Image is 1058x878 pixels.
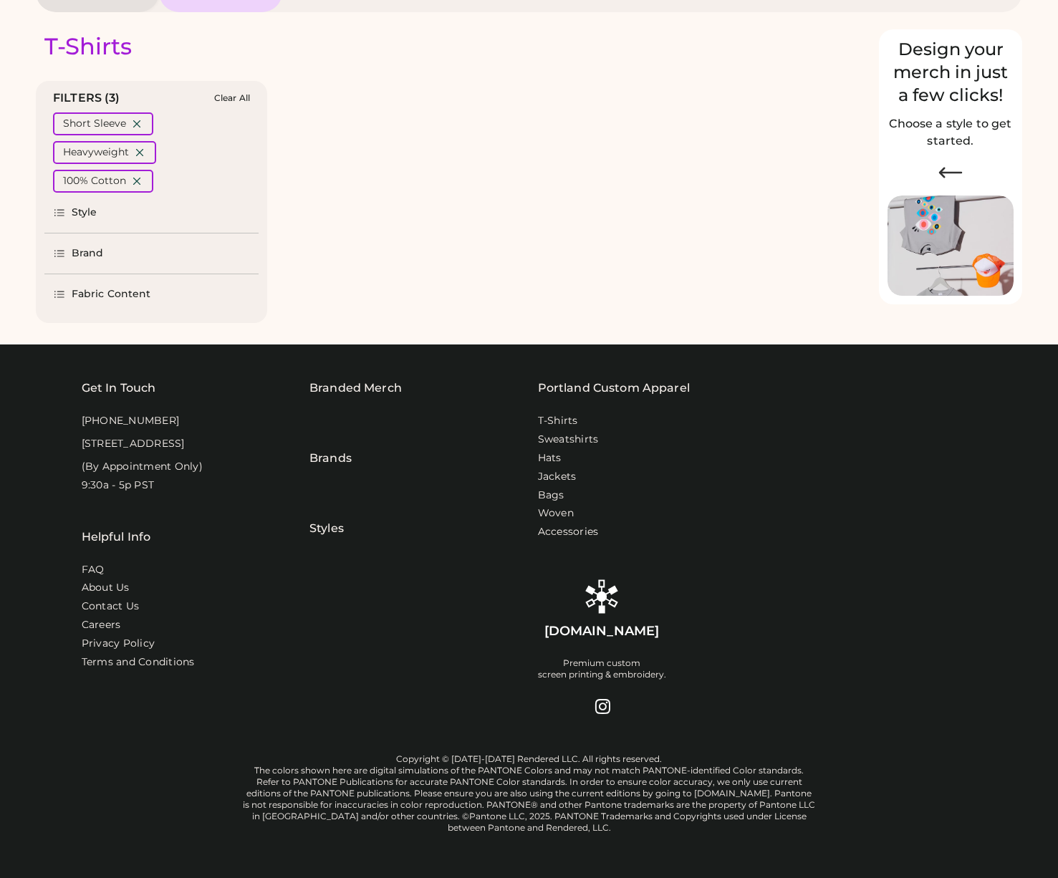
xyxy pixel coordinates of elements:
img: Rendered Logo - Screens [585,579,619,614]
a: Sweatshirts [538,433,599,447]
div: T-Shirts [44,32,132,61]
div: Premium custom screen printing & embroidery. [538,657,666,680]
div: Branded Merch [309,380,402,397]
div: FILTERS (3) [53,90,120,107]
div: Brands [309,414,352,467]
div: (By Appointment Only) [82,460,203,474]
div: Clear All [214,93,250,103]
div: [PHONE_NUMBER] [82,414,180,428]
div: [STREET_ADDRESS] [82,437,185,451]
img: Image of Lisa Congdon Eye Print on T-Shirt and Hat [888,196,1014,296]
div: Style [72,206,97,220]
a: FAQ [82,563,105,577]
a: Portland Custom Apparel [538,380,690,397]
a: Woven [538,506,574,521]
div: Terms and Conditions [82,655,195,670]
a: Privacy Policy [82,637,155,651]
a: Hats [538,451,562,465]
a: Accessories [538,525,599,539]
a: Careers [82,618,121,632]
div: Copyright © [DATE]-[DATE] Rendered LLC. All rights reserved. The colors shown here are digital si... [243,753,816,834]
div: Get In Touch [82,380,156,397]
div: Fabric Content [72,287,150,301]
a: Contact Us [82,599,140,614]
h2: Choose a style to get started. [888,115,1014,150]
a: About Us [82,581,130,595]
div: Styles [309,484,344,537]
div: Short Sleeve [63,117,126,131]
a: Bags [538,488,564,503]
a: Jackets [538,470,577,484]
div: 100% Cotton [63,174,126,188]
div: Brand [72,246,104,261]
div: Helpful Info [82,529,151,546]
div: Heavyweight [63,145,129,160]
div: Design your merch in just a few clicks! [888,38,1014,107]
a: T-Shirts [538,414,578,428]
div: [DOMAIN_NAME] [544,622,659,640]
div: 9:30a - 5p PST [82,478,155,493]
